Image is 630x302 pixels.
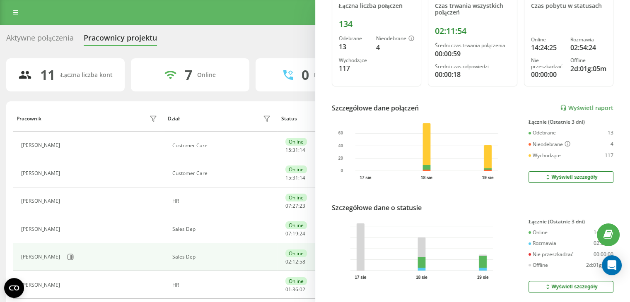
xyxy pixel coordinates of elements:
div: Nieodebrane [529,141,570,148]
div: Online [285,138,307,146]
span: 36 [292,286,298,293]
span: 15 [285,146,291,153]
div: 4 [611,141,613,148]
span: 01 [285,286,291,293]
span: 31 [292,174,298,181]
text: 0 [340,168,343,173]
span: 12 [292,258,298,265]
span: 23 [299,202,305,209]
div: Dział [168,116,179,122]
span: 14 [299,146,305,153]
div: Offline [529,262,548,268]
text: 17 sie [355,275,366,280]
div: Łącznie (Ostatnie 3 dni) [529,219,613,225]
div: 134 [339,19,414,29]
button: Open CMP widget [4,278,24,298]
span: 07 [285,230,291,237]
div: : : [285,175,305,181]
div: Open Intercom Messenger [602,255,622,275]
div: 0 [302,67,309,83]
div: Wychodzące [529,153,561,158]
div: Pracownik [17,116,41,122]
div: Łącznie (Ostatnie 3 dni) [529,119,613,125]
div: Customer Care [172,170,273,176]
div: 7 [185,67,192,83]
div: 13 [339,42,369,52]
div: Rozmawiają [314,72,347,79]
div: Nie przeszkadzać [531,58,564,70]
div: Online [285,194,307,201]
div: 00:00:59 [435,49,510,59]
div: Czas pobytu w statusach [531,2,606,10]
span: 02 [285,258,291,265]
span: 31 [292,146,298,153]
div: 4 [376,43,414,53]
div: Offline [570,58,606,63]
span: 02 [299,286,305,293]
div: Pracownicy projektu [84,34,157,46]
div: 00:00:00 [594,252,613,257]
div: Odebrane [529,130,556,136]
div: 13 [608,130,613,136]
div: Online [197,72,216,79]
div: Online [529,230,548,235]
div: 2d:01g:05m [570,64,606,74]
div: Nie przeszkadzać [529,252,573,257]
a: Wyświetl raport [560,104,613,111]
div: Szczegółowe dane o statusie [332,203,422,213]
span: 14 [299,174,305,181]
div: : : [285,203,305,209]
button: Wyświetl szczegóły [529,171,613,183]
div: : : [285,287,305,292]
div: Odebrane [339,36,369,41]
text: 18 sie [416,275,427,280]
div: 2d:01g:05m [586,262,613,268]
div: Customer Care [172,143,273,149]
div: Status [281,116,297,122]
span: 07 [285,202,291,209]
div: 14:24:25 [594,230,613,235]
div: Łączna liczba połączeń [339,2,414,10]
div: Wyświetl szczegóły [544,283,597,290]
div: 117 [339,63,369,73]
text: 40 [338,144,343,148]
button: Wyświetl szczegóły [529,281,613,292]
div: Czas trwania wszystkich połączeń [435,2,510,17]
div: : : [285,259,305,265]
div: [PERSON_NAME] [21,254,62,260]
div: : : [285,147,305,153]
div: 00:00:18 [435,70,510,79]
div: : : [285,231,305,237]
div: [PERSON_NAME] [21,226,62,232]
div: 00:00:00 [531,70,564,79]
div: Online [285,221,307,229]
div: Szczegółowe dane połączeń [332,103,419,113]
div: [PERSON_NAME] [21,282,62,288]
div: 02:11:54 [435,26,510,36]
div: Średni czas odpowiedzi [435,64,510,70]
text: 19 sie [482,175,493,180]
text: 20 [338,156,343,161]
div: Online [285,249,307,257]
div: [PERSON_NAME] [21,170,62,176]
text: 19 sie [477,275,488,280]
div: Rozmawia [570,37,606,43]
text: 17 sie [360,175,371,180]
div: Online [285,165,307,173]
div: Sales Dep [172,254,273,260]
div: 02:54:24 [570,43,606,53]
div: Rozmawia [529,240,556,246]
div: Łączna liczba kont [60,72,112,79]
text: 18 sie [421,175,432,180]
div: Nieodebrane [376,36,414,42]
div: Aktywne połączenia [6,34,74,46]
div: Sales Dep [172,226,273,232]
div: 02:54:24 [594,240,613,246]
div: 11 [40,67,55,83]
div: Średni czas trwania połączenia [435,43,510,48]
span: 27 [292,202,298,209]
div: 117 [605,153,613,158]
span: 24 [299,230,305,237]
span: 15 [285,174,291,181]
span: 58 [299,258,305,265]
